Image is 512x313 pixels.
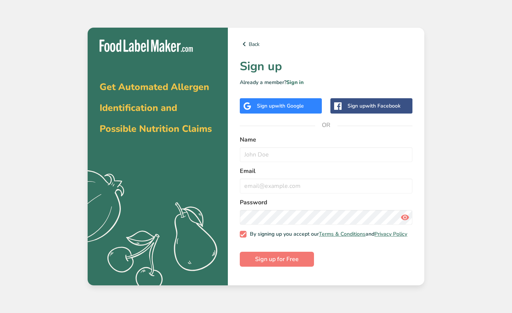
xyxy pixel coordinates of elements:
[257,102,304,110] div: Sign up
[240,179,412,193] input: email@example.com
[240,147,412,162] input: John Doe
[240,40,412,49] a: Back
[100,40,193,52] img: Food Label Maker
[319,230,365,238] a: Terms & Conditions
[240,58,412,75] h1: Sign up
[246,231,408,238] span: By signing up you accept our and
[240,198,412,207] label: Password
[240,252,314,267] button: Sign up for Free
[275,102,304,109] span: with Google
[240,78,412,86] p: Already a member?
[240,135,412,144] label: Name
[286,79,304,86] a: Sign in
[255,255,299,264] span: Sign up for Free
[365,102,401,109] span: with Facebook
[315,114,337,136] span: OR
[374,230,407,238] a: Privacy Policy
[348,102,401,110] div: Sign up
[100,81,212,135] span: Get Automated Allergen Identification and Possible Nutrition Claims
[240,167,412,176] label: Email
